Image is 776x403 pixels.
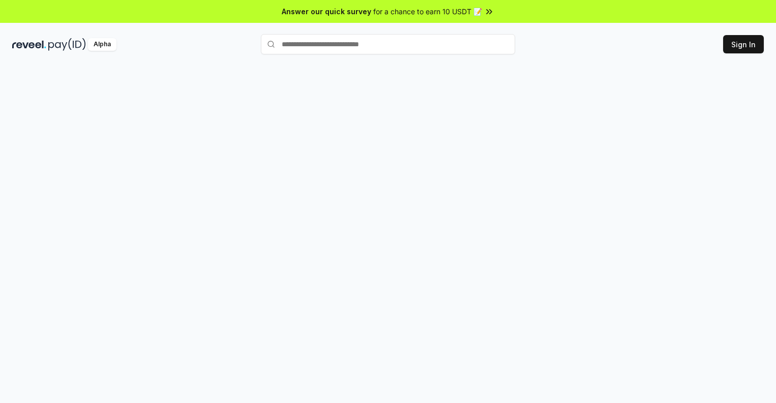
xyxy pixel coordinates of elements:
[282,6,371,17] span: Answer our quick survey
[88,38,116,51] div: Alpha
[12,38,46,51] img: reveel_dark
[723,35,764,53] button: Sign In
[48,38,86,51] img: pay_id
[373,6,482,17] span: for a chance to earn 10 USDT 📝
